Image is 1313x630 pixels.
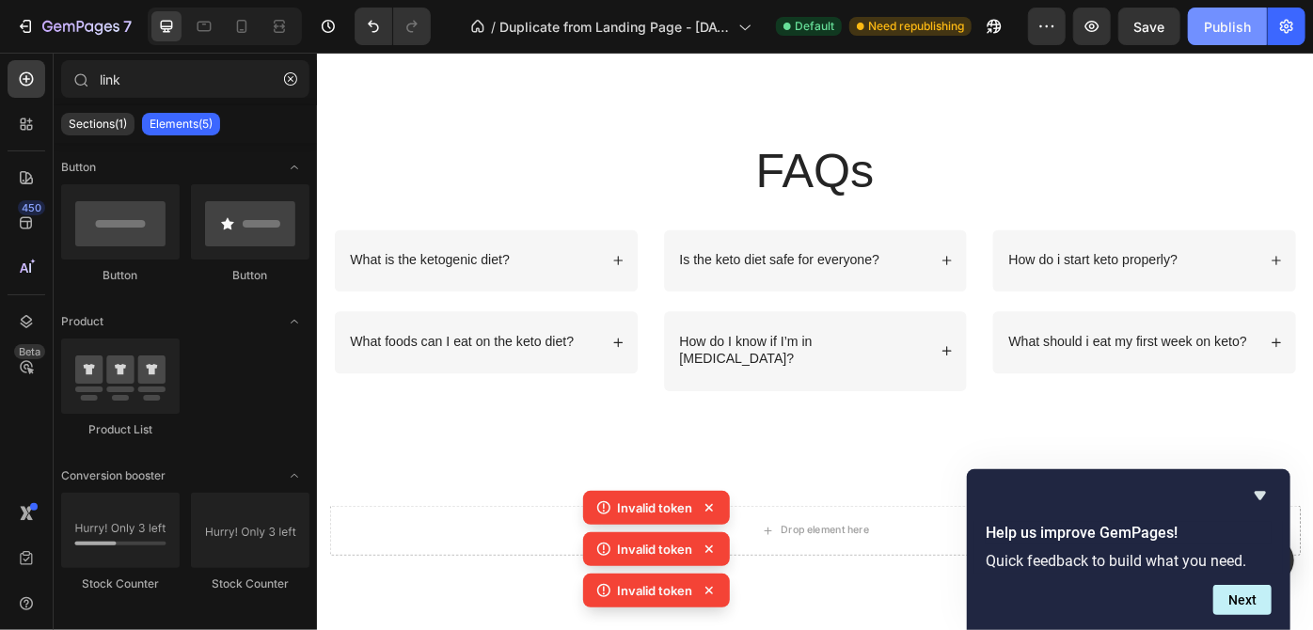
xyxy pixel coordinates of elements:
[986,484,1272,615] div: Help us improve GemPages!
[1134,19,1165,35] span: Save
[61,159,96,176] span: Button
[1213,585,1272,615] button: Next question
[1204,17,1251,37] div: Publish
[38,227,218,246] p: What is the ketogenic diet?
[123,15,132,38] p: 7
[491,17,496,37] span: /
[499,17,731,37] span: Duplicate from Landing Page - [DATE] 12:32:51
[986,552,1272,570] p: Quick feedback to build what you need.
[279,461,309,491] span: Toggle open
[279,307,309,337] span: Toggle open
[19,98,1110,171] h2: FAQs
[61,421,180,438] div: Product List
[1249,484,1272,507] button: Hide survey
[1118,8,1180,45] button: Save
[69,117,127,132] p: Sections(1)
[617,581,692,600] p: Invalid token
[355,8,431,45] div: Undo/Redo
[18,200,45,215] div: 450
[411,227,638,246] p: Is the keto diet safe for everyone?
[783,319,1053,339] p: What should i eat my first week on keto?
[617,540,692,559] p: Invalid token
[526,534,625,549] div: Drop element here
[38,319,292,339] p: What foods can I eat on the keto diet?
[868,18,964,35] span: Need republishing
[61,575,180,592] div: Stock Counter
[191,575,309,592] div: Stock Counter
[1188,8,1267,45] button: Publish
[150,117,213,132] p: Elements(5)
[795,18,834,35] span: Default
[14,344,45,359] div: Beta
[191,267,309,284] div: Button
[61,267,180,284] div: Button
[61,467,166,484] span: Conversion booster
[61,313,103,330] span: Product
[279,152,309,182] span: Toggle open
[783,227,975,246] p: How do i start keto properly?
[8,8,140,45] button: 7
[986,522,1272,544] h2: Help us improve GemPages!
[617,498,692,517] p: Invalid token
[411,319,690,358] p: How do I know if I’m in [MEDICAL_DATA]?
[61,60,309,98] input: Search Sections & Elements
